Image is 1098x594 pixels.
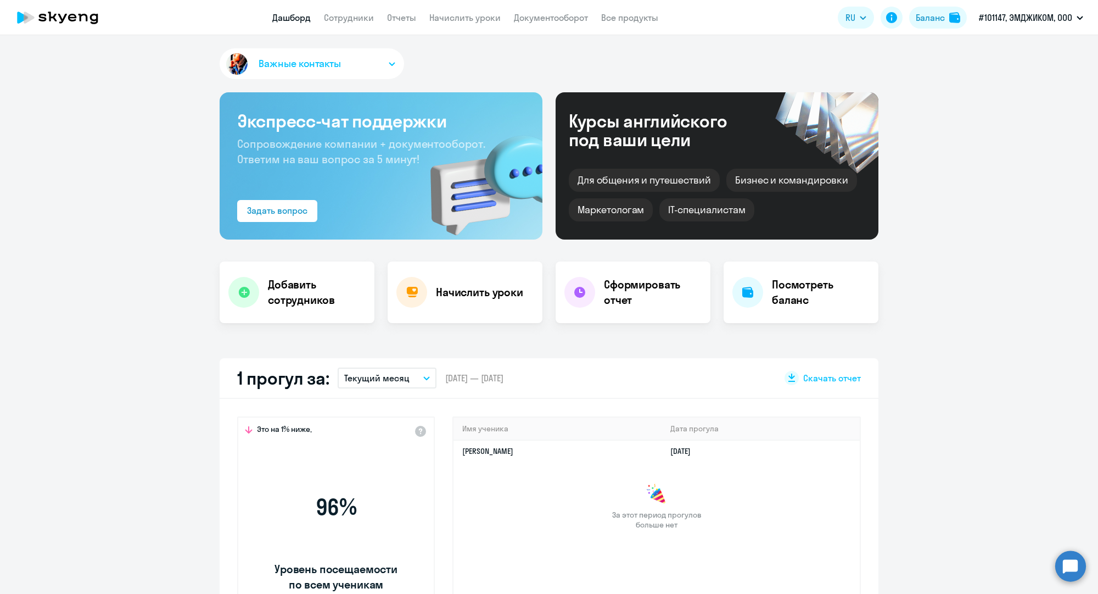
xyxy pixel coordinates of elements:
[387,12,416,23] a: Отчеты
[569,112,757,149] div: Курсы английского под ваши цели
[257,424,312,437] span: Это на 1% ниже,
[436,285,523,300] h4: Начислить уроки
[414,116,542,240] img: bg-img
[973,4,1089,31] button: #101147, ЭМДЖИКОМ, ООО
[237,367,329,389] h2: 1 прогул за:
[259,57,341,71] span: Важные контакты
[979,11,1072,24] p: #101147, ЭМДЖИКОМ, ООО
[224,51,250,77] img: avatar
[610,510,703,530] span: За этот период прогулов больше нет
[601,12,658,23] a: Все продукты
[662,418,860,440] th: Дата прогула
[670,446,699,456] a: [DATE]
[273,562,399,592] span: Уровень посещаемости по всем ученикам
[268,277,366,308] h4: Добавить сотрудников
[338,368,436,388] button: Текущий месяц
[273,494,399,520] span: 96 %
[772,277,870,308] h4: Посмотреть баланс
[845,11,855,24] span: RU
[726,169,857,192] div: Бизнес и командировки
[237,110,525,132] h3: Экспресс-чат поддержки
[429,12,501,23] a: Начислить уроки
[604,277,702,308] h4: Сформировать отчет
[324,12,374,23] a: Сотрудники
[220,48,404,79] button: Важные контакты
[453,418,662,440] th: Имя ученика
[659,198,754,221] div: IT-специалистам
[462,446,513,456] a: [PERSON_NAME]
[646,484,668,506] img: congrats
[916,11,945,24] div: Баланс
[237,200,317,222] button: Задать вопрос
[569,198,653,221] div: Маркетологам
[344,371,410,385] p: Текущий месяц
[569,169,720,192] div: Для общения и путешествий
[949,12,960,23] img: balance
[237,137,485,166] span: Сопровождение компании + документооборот. Ответим на ваш вопрос за 5 минут!
[514,12,588,23] a: Документооборот
[803,372,861,384] span: Скачать отчет
[247,204,307,217] div: Задать вопрос
[909,7,967,29] button: Балансbalance
[272,12,311,23] a: Дашборд
[838,7,874,29] button: RU
[445,372,503,384] span: [DATE] — [DATE]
